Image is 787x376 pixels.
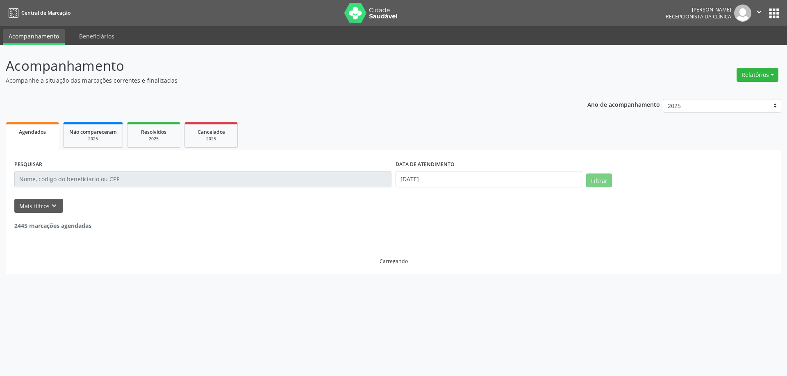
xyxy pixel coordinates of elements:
div: 2025 [133,136,174,142]
span: Cancelados [198,128,225,135]
div: 2025 [69,136,117,142]
a: Beneficiários [73,29,120,43]
img: img [734,5,751,22]
div: Carregando [380,258,408,265]
a: Central de Marcação [6,6,71,20]
strong: 2445 marcações agendadas [14,222,91,230]
button: Filtrar [586,173,612,187]
input: Nome, código do beneficiário ou CPF [14,171,391,187]
button:  [751,5,767,22]
div: 2025 [191,136,232,142]
button: Relatórios [737,68,778,82]
p: Acompanhe a situação das marcações correntes e finalizadas [6,76,548,85]
p: Acompanhamento [6,56,548,76]
label: DATA DE ATENDIMENTO [396,158,455,171]
button: Mais filtroskeyboard_arrow_down [14,199,63,213]
button: apps [767,6,781,20]
i:  [755,7,764,16]
span: Não compareceram [69,128,117,135]
i: keyboard_arrow_down [50,201,59,210]
label: PESQUISAR [14,158,42,171]
span: Recepcionista da clínica [666,13,731,20]
p: Ano de acompanhamento [587,99,660,109]
span: Central de Marcação [21,9,71,16]
a: Acompanhamento [3,29,65,45]
div: [PERSON_NAME] [666,6,731,13]
span: Resolvidos [141,128,166,135]
input: Selecione um intervalo [396,171,582,187]
span: Agendados [19,128,46,135]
